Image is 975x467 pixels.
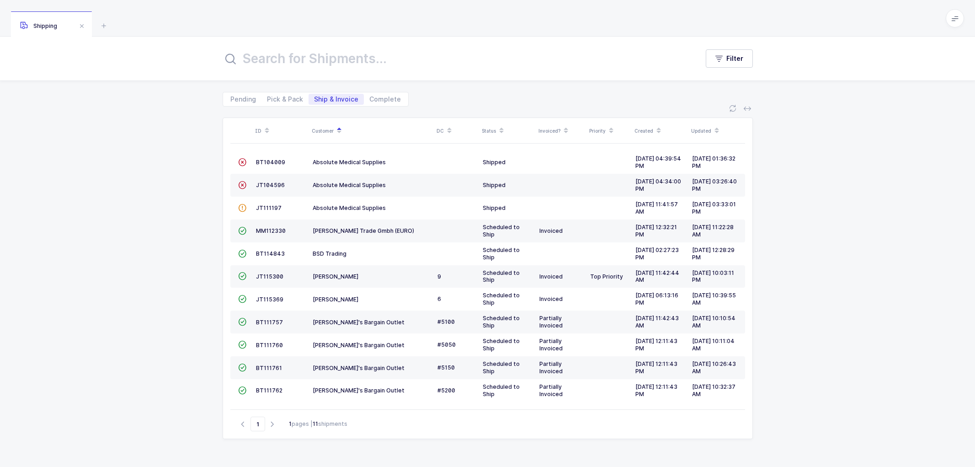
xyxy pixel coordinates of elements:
span: Scheduled to Ship [483,338,520,352]
span: [DATE] 03:26:40 PM [692,178,737,192]
span: JT115369 [256,296,283,303]
span: Complete [369,96,401,102]
span: [DATE] 11:22:28 AM [692,224,734,238]
span: [DATE] 01:36:32 PM [692,155,735,169]
span: [PERSON_NAME] [313,296,358,303]
span: Pick & Pack [267,96,303,102]
span: [DATE] 12:11:43 PM [635,338,677,352]
span: Shipped [483,159,506,166]
span: Shipped [483,182,506,188]
span: [DATE] 12:11:43 PM [635,360,677,375]
div: Invoiced? [538,123,584,139]
span: #5150 [437,364,455,371]
div: Partially Invoiced [539,315,583,329]
span:  [238,250,246,257]
span: Top Priority [590,273,623,280]
span: [DATE] 10:10:54 AM [692,315,735,329]
span:  [238,182,246,188]
div: Customer [312,123,431,139]
span:  [238,387,246,394]
span: [DATE] 10:26:43 AM [692,360,736,375]
span: BT111762 [256,387,282,394]
span: [DATE] 06:13:16 PM [635,292,678,306]
span: [DATE] 04:34:00 PM [635,178,681,192]
span: JT111197 [256,204,282,211]
span:  [238,341,246,348]
span:  [238,159,246,166]
b: 1 [289,420,292,427]
span:  [238,364,246,371]
span:  [238,273,246,279]
div: Priority [589,123,629,139]
span: Absolute Medical Supplies [313,182,386,188]
div: Invoiced [539,273,583,280]
span: [DATE] 11:41:57 AM [635,201,678,215]
div: Invoiced [539,295,583,303]
span: [PERSON_NAME]'s Bargain Outlet [313,319,405,326]
button: Filter [706,49,753,68]
span: [PERSON_NAME] Trade Gmbh (EURO) [313,227,414,234]
span:  [238,295,246,302]
span: Scheduled to Ship [483,224,520,238]
span: JT115300 [256,273,283,280]
span: BT104009 [256,159,285,166]
span: JT104596 [256,182,285,188]
div: Updated [691,123,742,139]
span: Scheduled to Ship [483,269,520,284]
input: Search for Shipments... [223,48,687,70]
div: Invoiced [539,227,583,235]
span: [PERSON_NAME] [313,273,358,280]
b: 11 [313,420,318,427]
div: Partially Invoiced [539,383,583,398]
div: pages | shipments [289,420,347,428]
span: Scheduled to Ship [483,383,520,397]
span: Scheduled to Ship [483,315,520,329]
span: MM112330 [256,227,286,234]
span: #5200 [437,387,455,394]
span: [DATE] 10:03:11 PM [692,269,734,284]
span: Filter [726,54,743,63]
span: [DATE] 02:27:23 PM [635,247,679,261]
span: [DATE] 10:39:55 AM [692,292,736,306]
span: Scheduled to Ship [483,292,520,306]
span: Absolute Medical Supplies [313,159,386,166]
div: DC [437,123,476,139]
span: [DATE] 10:11:04 AM [692,338,735,352]
span: Scheduled to Ship [483,247,520,261]
span: [DATE] 12:11:43 PM [635,383,677,397]
span: #5050 [437,341,456,348]
span: Shipped [483,204,506,211]
span: [PERSON_NAME]'s Bargain Outlet [313,342,405,349]
span: [DATE] 10:32:37 AM [692,383,735,397]
span:  [238,227,246,234]
span: 9 [437,273,441,280]
span: [PERSON_NAME]'s Bargain Outlet [313,387,405,394]
span: [DATE] 11:42:44 AM [635,269,679,284]
span: Go to [250,417,265,431]
span: BT111761 [256,365,282,371]
span: Scheduled to Ship [483,360,520,375]
span: BT111760 [256,342,283,349]
span: #5100 [437,318,455,325]
div: Partially Invoiced [539,338,583,352]
div: Status [482,123,533,139]
span: Absolute Medical Supplies [313,204,386,211]
span: Ship & Invoice [314,96,358,102]
div: Created [634,123,686,139]
span: Pending [230,96,256,102]
div: Partially Invoiced [539,360,583,375]
span:  [238,318,246,325]
span: Shipping [20,22,57,29]
span:  [238,204,246,211]
span: BT111757 [256,319,283,326]
span: BSD Trading [313,250,346,257]
div: ID [255,123,306,139]
span: [DATE] 04:39:54 PM [635,155,681,169]
span: [PERSON_NAME]'s Bargain Outlet [313,365,405,371]
span: [DATE] 03:33:01 PM [692,201,736,215]
span: [DATE] 12:28:29 PM [692,247,735,261]
span: [DATE] 12:32:21 PM [635,224,677,238]
span: BT114843 [256,250,285,257]
span: [DATE] 11:42:43 AM [635,315,679,329]
span: 6 [437,295,441,302]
